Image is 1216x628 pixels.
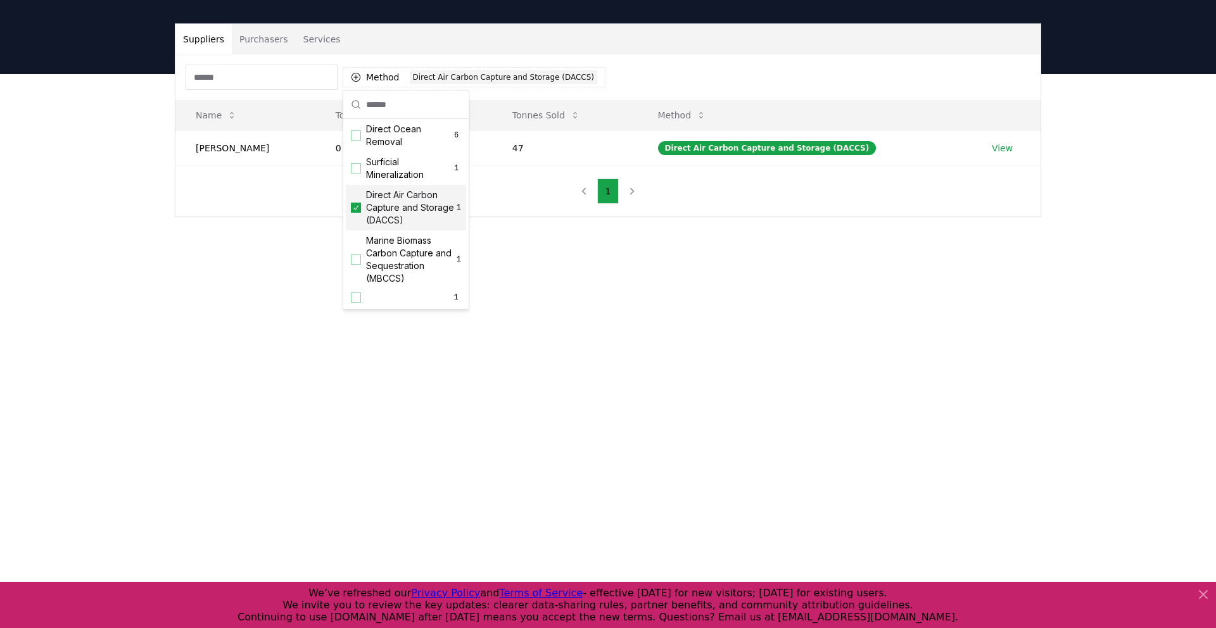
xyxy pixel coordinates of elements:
span: Marine Biomass Carbon Capture and Sequestration (MBCCS) [366,234,457,285]
div: Direct Air Carbon Capture and Storage (DACCS) [410,70,598,84]
td: [PERSON_NAME] [175,130,315,165]
td: 47 [492,130,638,165]
span: Direct Air Carbon Capture and Storage (DACCS) [366,189,457,227]
span: 1 [457,203,461,213]
button: MethodDirect Air Carbon Capture and Storage (DACCS) [343,67,605,87]
span: Direct Ocean Removal [366,123,452,148]
a: View [992,142,1013,154]
button: Tonnes Delivered [326,103,437,128]
button: Name [186,103,247,128]
span: 6 [452,130,461,141]
td: 0 [315,130,492,165]
button: Purchasers [232,24,296,54]
span: 1 [451,292,461,303]
button: Method [648,103,717,128]
span: Surficial Mineralization [366,156,452,181]
div: Direct Air Carbon Capture and Storage (DACCS) [658,141,877,155]
button: Tonnes Sold [502,103,590,128]
button: Suppliers [175,24,232,54]
span: 1 [457,254,461,265]
button: 1 [597,179,619,204]
button: Services [296,24,348,54]
span: 1 [452,163,461,173]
